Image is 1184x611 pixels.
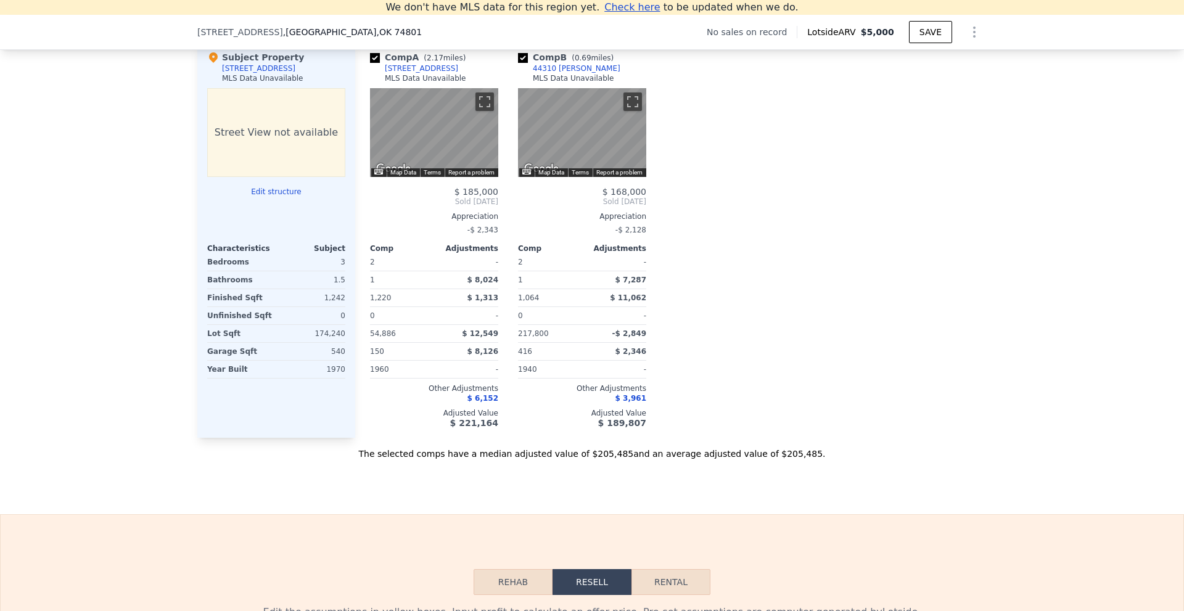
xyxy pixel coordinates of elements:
div: 1 [518,271,580,289]
span: [STREET_ADDRESS] [197,26,283,38]
span: Lotside ARV [807,26,860,38]
span: $ 1,313 [467,293,498,302]
div: Street View not available [207,88,345,177]
button: SAVE [909,21,952,43]
div: Characteristics [207,244,276,253]
div: 1 [370,271,432,289]
button: Resell [553,569,631,595]
span: 217,800 [518,329,549,338]
a: Report a problem [448,169,495,176]
span: , [GEOGRAPHIC_DATA] [283,26,422,38]
div: Other Adjustments [370,383,498,393]
button: Rental [631,569,710,595]
span: , OK 74801 [376,27,422,37]
span: $ 2,346 [615,347,646,356]
span: -$ 2,343 [467,226,498,234]
div: 1940 [518,361,580,378]
div: 174,240 [279,325,345,342]
div: Comp [370,244,434,253]
div: - [437,361,498,378]
span: ( miles) [567,54,619,62]
span: -$ 2,128 [615,226,646,234]
div: Appreciation [518,211,646,221]
button: Toggle fullscreen view [475,92,494,111]
span: $ 189,807 [598,418,646,428]
span: 54,886 [370,329,396,338]
div: - [437,253,498,271]
a: Open this area in Google Maps (opens a new window) [521,161,562,177]
div: Subject Property [207,51,304,64]
span: Check here [604,1,660,13]
div: Adjusted Value [370,408,498,418]
span: 1,064 [518,293,539,302]
button: Keyboard shortcuts [374,169,383,174]
div: [STREET_ADDRESS] [222,64,295,73]
div: No sales on record [707,26,797,38]
span: -$ 2,849 [612,329,646,338]
div: - [585,307,646,324]
button: Show Options [962,20,987,44]
span: $ 185,000 [454,187,498,197]
div: Unfinished Sqft [207,307,274,324]
div: Appreciation [370,211,498,221]
span: Sold [DATE] [518,197,646,207]
span: 416 [518,347,532,356]
div: 44310 [PERSON_NAME] [533,64,620,73]
div: Bedrooms [207,253,274,271]
a: Terms (opens in new tab) [424,169,441,176]
span: 1,220 [370,293,391,302]
button: Keyboard shortcuts [522,169,531,174]
div: Map [370,88,498,177]
button: Edit structure [207,187,345,197]
div: The selected comps have a median adjusted value of $205,485 and an average adjusted value of $205... [197,438,987,460]
span: $ 8,024 [467,276,498,284]
div: 0 [279,307,345,324]
span: $ 168,000 [602,187,646,197]
div: 1,242 [279,289,345,306]
div: Adjustments [434,244,498,253]
img: Google [373,161,414,177]
div: - [437,307,498,324]
span: Sold [DATE] [370,197,498,207]
span: 2.17 [427,54,443,62]
span: $ 3,961 [615,394,646,403]
div: 540 [279,343,345,360]
div: Year Built [207,361,274,378]
div: Map [518,88,646,177]
div: Street View [370,88,498,177]
button: Map Data [538,168,564,177]
span: 0 [370,311,375,320]
a: Terms (opens in new tab) [572,169,589,176]
div: Comp B [518,51,619,64]
div: 1.5 [279,271,345,289]
span: $ 7,287 [615,276,646,284]
div: [STREET_ADDRESS] [385,64,458,73]
span: 0 [518,311,523,320]
div: 3 [279,253,345,271]
button: Toggle fullscreen view [623,92,642,111]
span: $ 11,062 [610,293,646,302]
a: 44310 [PERSON_NAME] [518,64,620,73]
div: Finished Sqft [207,289,274,306]
div: Street View [518,88,646,177]
div: Lot Sqft [207,325,274,342]
div: 1970 [279,361,345,378]
div: - [585,253,646,271]
span: 2 [518,258,523,266]
span: $5,000 [861,27,894,37]
button: Rehab [474,569,553,595]
a: Report a problem [596,169,643,176]
span: $ 12,549 [462,329,498,338]
div: MLS Data Unavailable [222,73,303,83]
div: Subject [276,244,345,253]
a: [STREET_ADDRESS] [370,64,458,73]
div: Comp A [370,51,471,64]
div: 1960 [370,361,432,378]
div: Garage Sqft [207,343,274,360]
span: 2 [370,258,375,266]
img: Google [521,161,562,177]
span: ( miles) [419,54,471,62]
div: MLS Data Unavailable [533,73,614,83]
button: Map Data [390,168,416,177]
div: Comp [518,244,582,253]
